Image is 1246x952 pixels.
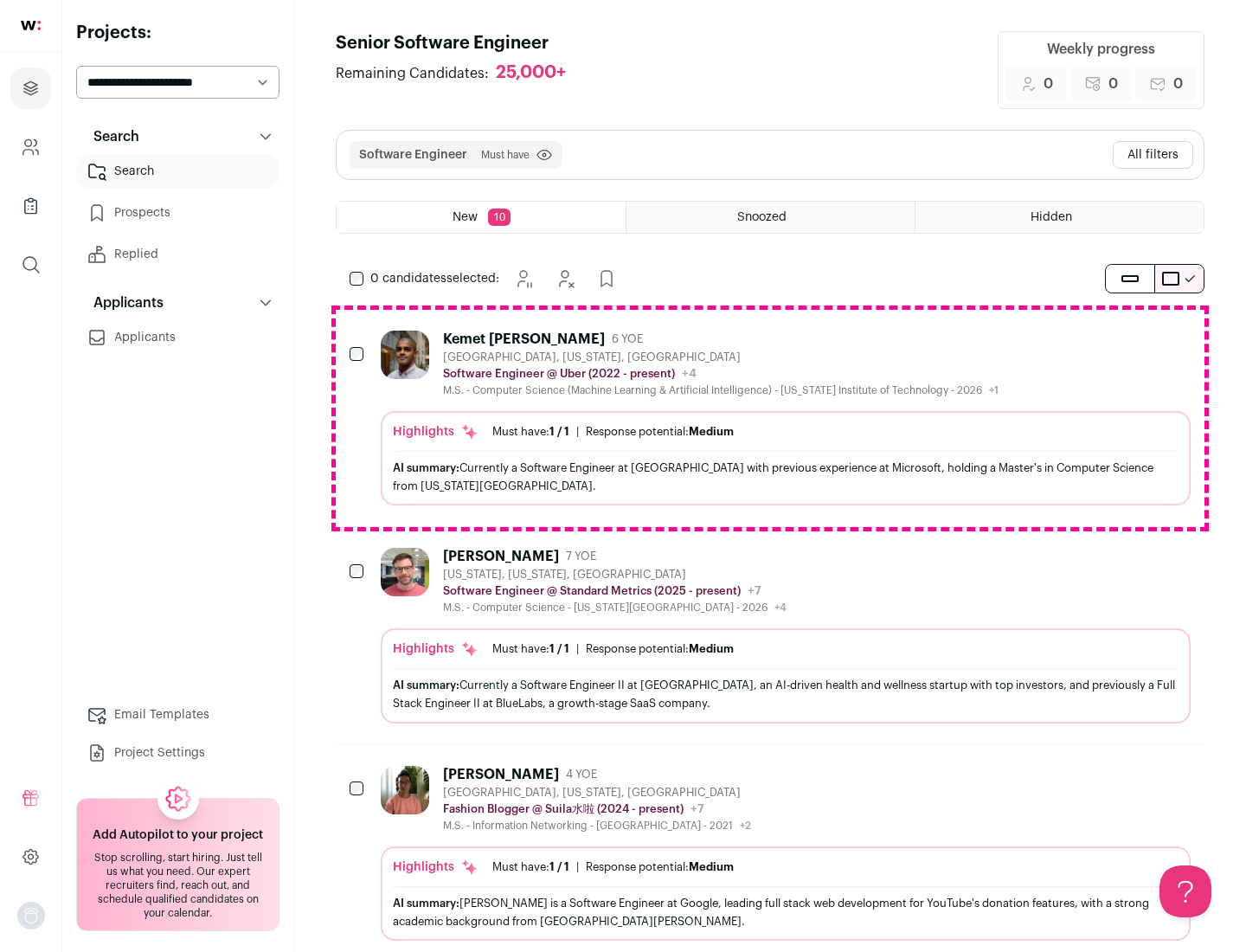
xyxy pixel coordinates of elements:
span: 0 candidates [370,273,446,285]
span: AI summary: [393,897,459,909]
div: M.S. - Information Networking - [GEOGRAPHIC_DATA] - 2021 [443,819,751,833]
span: +7 [748,585,761,597]
div: Must have: [492,642,569,656]
span: Medium [689,426,734,437]
div: [PERSON_NAME] [443,548,559,565]
span: 4 YOE [566,768,597,782]
span: Remaining Candidates: [336,63,489,84]
a: Prospects [76,196,279,230]
span: 1 / 1 [549,426,569,437]
span: 1 / 1 [549,861,569,872]
span: Medium [689,643,734,654]
div: Currently a Software Engineer II at [GEOGRAPHIC_DATA], an AI-driven health and wellness startup w... [393,676,1179,712]
span: +4 [774,602,787,613]
div: Kemet [PERSON_NAME] [443,331,605,348]
span: +4 [682,368,697,380]
p: Search [83,126,139,147]
img: nopic.png [17,902,45,929]
div: [PERSON_NAME] is a Software Engineer at Google, leading full stack web development for YouTube's ... [393,894,1179,930]
span: 0 [1108,74,1118,94]
div: Highlights [393,859,478,876]
a: Company Lists [10,185,51,227]
span: AI summary: [393,679,459,691]
ul: | [492,860,734,874]
div: [PERSON_NAME] [443,766,559,783]
ul: | [492,425,734,439]
a: Search [76,154,279,189]
div: Must have: [492,425,569,439]
span: 1 / 1 [549,643,569,654]
span: 7 YOE [566,550,596,563]
a: Applicants [76,320,279,355]
img: ebffc8b94a612106133ad1a79c5dcc917f1f343d62299c503ebb759c428adb03.jpg [381,766,429,814]
div: Response potential: [586,425,734,439]
button: All filters [1113,141,1193,169]
div: Currently a Software Engineer at [GEOGRAPHIC_DATA] with previous experience at Microsoft, holding... [393,459,1179,495]
span: Hidden [1031,211,1072,223]
span: +1 [989,385,999,396]
div: 25,000+ [496,62,566,84]
span: 0 [1044,74,1053,94]
button: Applicants [76,286,279,320]
div: Response potential: [586,642,734,656]
img: wellfound-shorthand-0d5821cbd27db2630d0214b213865d53afaa358527fdda9d0ea32b1df1b89c2c.svg [21,21,41,30]
div: Stop scrolling, start hiring. Just tell us what you need. Our expert recruiters find, reach out, ... [87,851,268,920]
div: M.S. - Computer Science - [US_STATE][GEOGRAPHIC_DATA] - 2026 [443,601,787,614]
div: [US_STATE], [US_STATE], [GEOGRAPHIC_DATA] [443,568,787,582]
span: +2 [740,820,751,831]
div: [GEOGRAPHIC_DATA], [US_STATE], [GEOGRAPHIC_DATA] [443,786,751,800]
button: Hide [548,261,582,296]
span: AI summary: [393,462,459,473]
span: selected: [370,270,499,287]
p: Software Engineer @ Uber (2022 - present) [443,367,675,381]
a: Add Autopilot to your project Stop scrolling, start hiring. Just tell us what you need. Our exper... [76,798,279,931]
div: Weekly progress [1047,39,1155,60]
h2: Add Autopilot to your project [93,827,263,844]
a: Email Templates [76,698,279,732]
button: Open dropdown [17,902,45,929]
div: M.S. - Computer Science (Machine Learning & Artificial Intelligence) - [US_STATE] Institute of Te... [443,383,999,397]
img: 927442a7649886f10e33b6150e11c56b26abb7af887a5a1dd4d66526963a6550.jpg [381,331,429,379]
button: Add to Prospects [589,261,624,296]
span: 6 YOE [612,332,643,346]
span: Must have [481,148,530,162]
button: Software Engineer [359,146,467,164]
a: [PERSON_NAME] 4 YOE [GEOGRAPHIC_DATA], [US_STATE], [GEOGRAPHIC_DATA] Fashion Blogger @ Suila水啦 (2... [381,766,1191,941]
div: Must have: [492,860,569,874]
span: 0 [1173,74,1183,94]
iframe: Help Scout Beacon - Open [1159,865,1211,917]
span: +7 [690,803,704,815]
a: Hidden [915,202,1204,233]
a: Projects [10,68,51,109]
div: Response potential: [586,860,734,874]
img: 92c6d1596c26b24a11d48d3f64f639effaf6bd365bf059bea4cfc008ddd4fb99.jpg [381,548,429,596]
p: Software Engineer @ Standard Metrics (2025 - present) [443,584,741,598]
p: Applicants [83,293,164,313]
span: Snoozed [737,211,787,223]
button: Search [76,119,279,154]
h2: Projects: [76,21,279,45]
a: Kemet [PERSON_NAME] 6 YOE [GEOGRAPHIC_DATA], [US_STATE], [GEOGRAPHIC_DATA] Software Engineer @ Ub... [381,331,1191,505]
div: Highlights [393,423,478,441]
div: Highlights [393,640,478,658]
div: [GEOGRAPHIC_DATA], [US_STATE], [GEOGRAPHIC_DATA] [443,351,999,364]
ul: | [492,642,734,656]
a: Company and ATS Settings [10,126,51,168]
span: 10 [488,209,511,226]
a: [PERSON_NAME] 7 YOE [US_STATE], [US_STATE], [GEOGRAPHIC_DATA] Software Engineer @ Standard Metric... [381,548,1191,723]
a: Replied [76,237,279,272]
span: Medium [689,861,734,872]
h1: Senior Software Engineer [336,31,583,55]
a: Project Settings [76,736,279,770]
button: Snooze [506,261,541,296]
span: New [453,211,478,223]
a: Snoozed [626,202,915,233]
p: Fashion Blogger @ Suila水啦 (2024 - present) [443,802,684,816]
